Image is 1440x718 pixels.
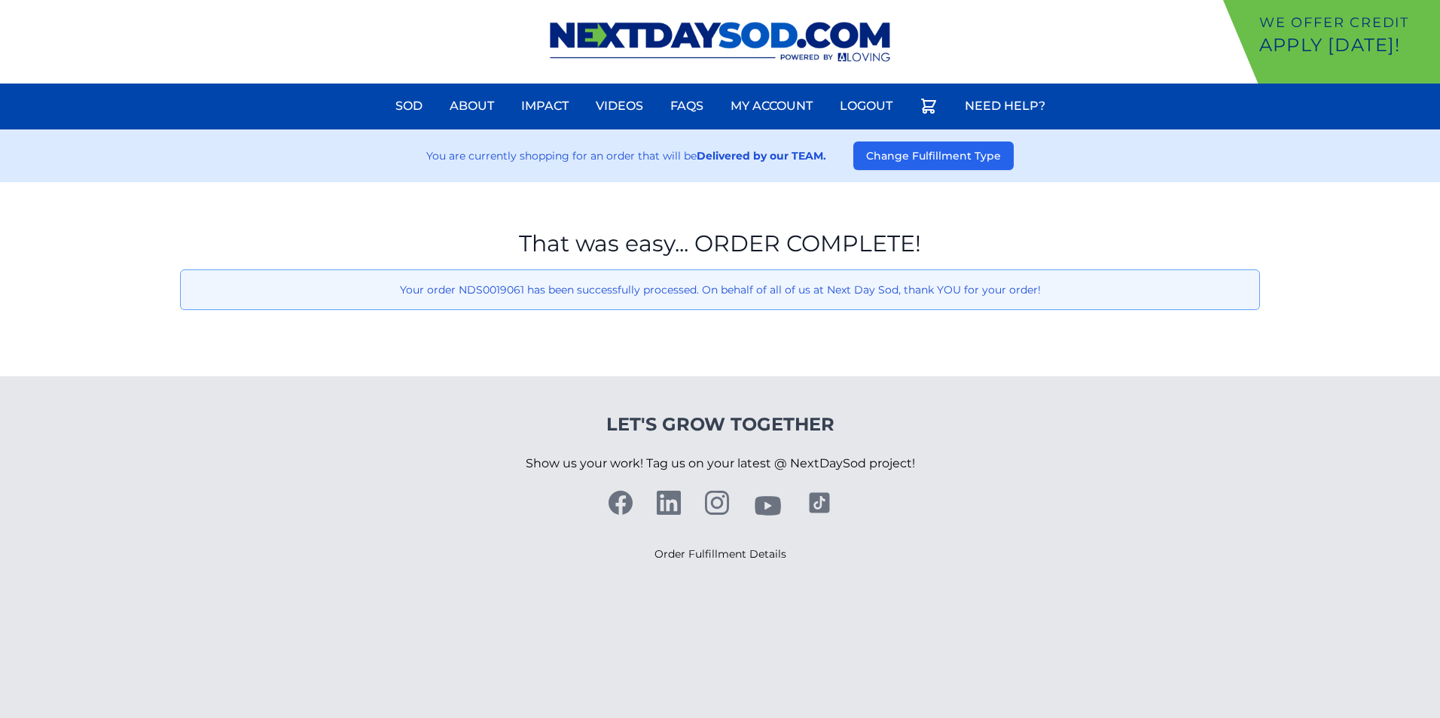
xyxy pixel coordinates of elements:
h4: Let's Grow Together [526,412,915,437]
p: We offer Credit [1259,12,1434,33]
a: Sod [386,88,432,124]
p: Apply [DATE]! [1259,33,1434,57]
a: FAQs [661,88,712,124]
a: Need Help? [956,88,1054,124]
a: Impact [512,88,578,124]
h1: That was easy... ORDER COMPLETE! [180,230,1260,257]
p: Show us your work! Tag us on your latest @ NextDaySod project! [526,437,915,491]
a: Logout [831,88,902,124]
a: My Account [722,88,822,124]
button: Change Fulfillment Type [853,141,1014,170]
a: About [441,88,503,124]
a: Order Fulfillment Details [654,547,786,561]
strong: Delivered by our TEAM. [697,149,826,163]
p: Your order NDS0019061 has been successfully processed. On behalf of all of us at Next Day Sod, th... [193,282,1247,297]
a: Videos [587,88,652,124]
